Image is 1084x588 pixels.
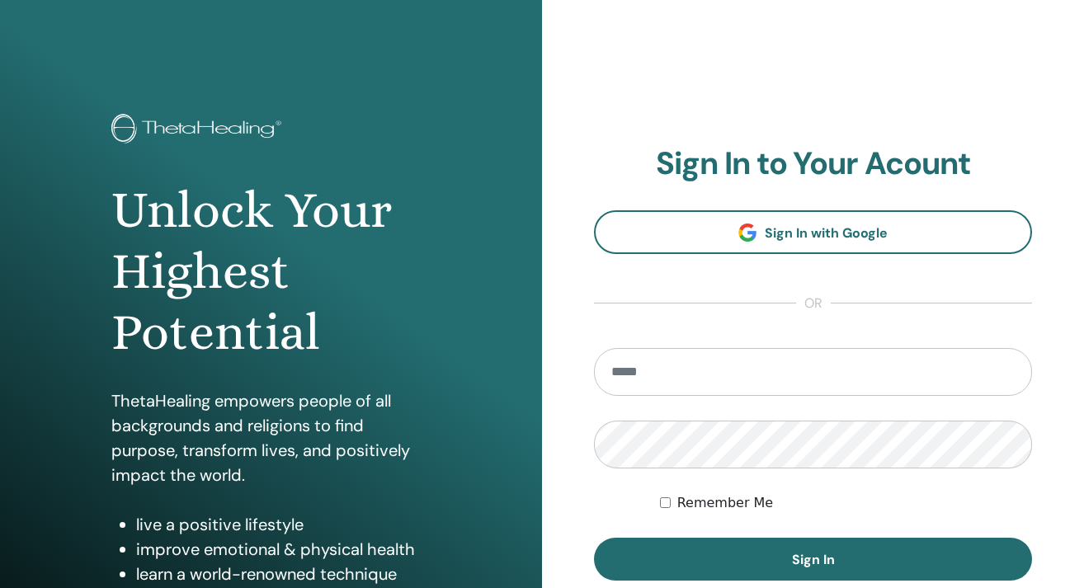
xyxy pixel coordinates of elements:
span: Sign In [792,551,835,568]
h2: Sign In to Your Acount [594,145,1032,183]
a: Sign In with Google [594,210,1032,254]
li: live a positive lifestyle [136,512,431,537]
button: Sign In [594,538,1032,581]
li: improve emotional & physical health [136,537,431,562]
span: or [796,294,831,313]
div: Keep me authenticated indefinitely or until I manually logout [660,493,1032,513]
h1: Unlock Your Highest Potential [111,180,431,364]
p: ThetaHealing empowers people of all backgrounds and religions to find purpose, transform lives, a... [111,388,431,487]
span: Sign In with Google [765,224,888,242]
label: Remember Me [677,493,774,513]
li: learn a world-renowned technique [136,562,431,586]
